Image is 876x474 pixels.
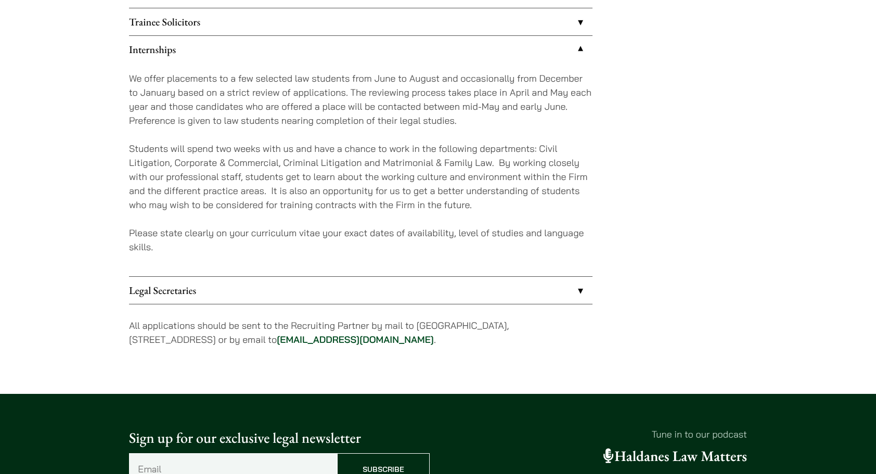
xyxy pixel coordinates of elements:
a: Haldanes Law Matters [603,447,747,466]
p: Please state clearly on your curriculum vitae your exact dates of availability, level of studies ... [129,226,592,254]
p: Students will spend two weeks with us and have a chance to work in the following departments: Civ... [129,142,592,212]
p: We offer placements to a few selected law students from June to August and occasionally from Dece... [129,71,592,127]
a: Legal Secretaries [129,277,592,304]
a: Internships [129,36,592,63]
p: Sign up for our exclusive legal newsletter [129,427,430,449]
div: Internships [129,63,592,276]
a: Trainee Solicitors [129,8,592,35]
p: Tune in to our podcast [446,427,747,441]
p: All applications should be sent to the Recruiting Partner by mail to [GEOGRAPHIC_DATA], [STREET_A... [129,318,592,347]
a: [EMAIL_ADDRESS][DOMAIN_NAME] [277,334,434,345]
